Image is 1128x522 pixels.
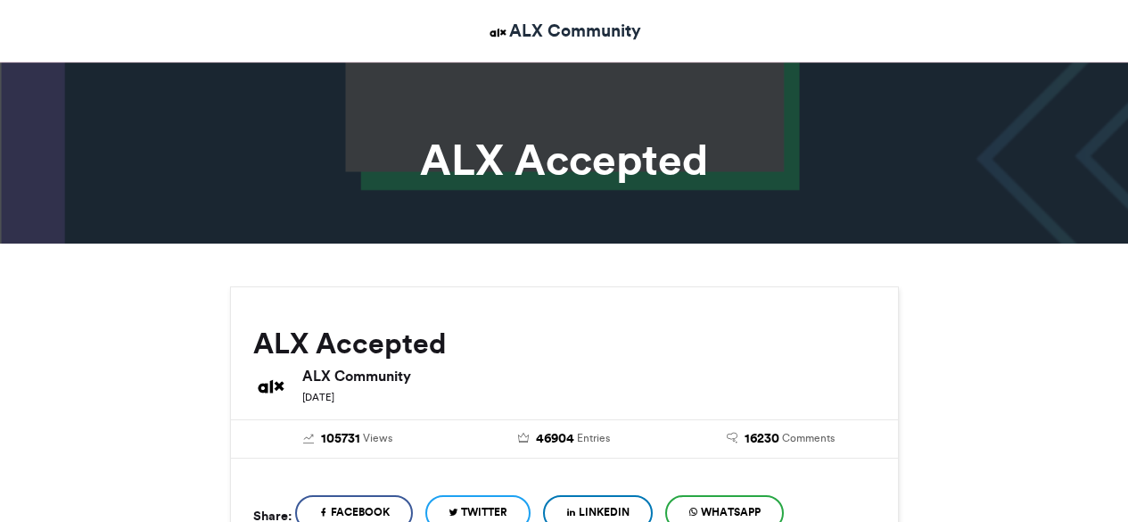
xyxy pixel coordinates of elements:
[363,430,392,446] span: Views
[782,430,835,446] span: Comments
[579,504,630,520] span: LinkedIn
[302,391,334,403] small: [DATE]
[331,504,390,520] span: Facebook
[745,429,779,449] span: 16230
[686,429,876,449] a: 16230 Comments
[469,429,659,449] a: 46904 Entries
[701,504,761,520] span: WhatsApp
[487,21,509,44] img: ALX Community
[461,504,507,520] span: Twitter
[536,429,574,449] span: 46904
[577,430,610,446] span: Entries
[253,429,443,449] a: 105731 Views
[321,429,360,449] span: 105731
[253,369,289,404] img: ALX Community
[253,327,876,360] h2: ALX Accepted
[487,18,641,44] a: ALX Community
[70,138,1059,181] h1: ALX Accepted
[302,369,876,383] h6: ALX Community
